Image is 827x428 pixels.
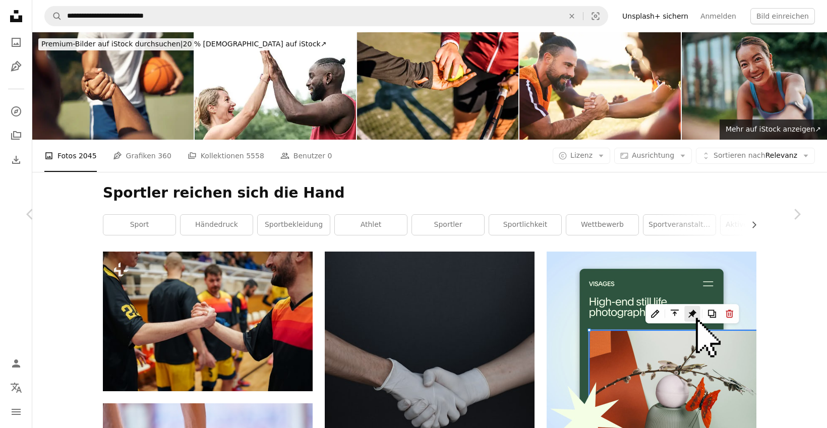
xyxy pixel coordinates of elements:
button: Sprache [6,378,26,398]
a: Fotos [6,32,26,52]
span: Premium-Bilder auf iStock durchsuchen | [41,40,183,48]
a: Eine Gruppe von Männern, die nebeneinander auf einem Basketballplatz stehen [103,317,313,326]
h1: Sportler reichen sich die Hand [103,184,756,202]
button: Löschen [561,7,583,26]
a: Entdecken [6,101,26,121]
a: Anmelden [694,8,742,24]
a: Sportveranstaltung [643,215,716,235]
a: Unsplash+ sichern [616,8,694,24]
a: Sportbekleidung [258,215,330,235]
img: Eine Gruppe von Männern, die nebeneinander auf einem Basketballplatz stehen [103,252,313,391]
span: 5558 [246,150,264,161]
a: Sportler [412,215,484,235]
span: Lizenz [570,151,593,159]
button: Ausrichtung [614,148,692,164]
button: Sortieren nachRelevanz [696,148,815,164]
div: 20 % [DEMOGRAPHIC_DATA] auf iStock ↗ [38,38,329,50]
span: Mehr auf iStock anzeigen ↗ [726,125,821,133]
button: Menü [6,402,26,422]
a: Aktiver Lebensstil [721,215,793,235]
button: Visuelle Suche [583,7,608,26]
button: Liste nach rechts verschieben [745,215,756,235]
a: Bisherige Downloads [6,150,26,170]
span: 0 [327,150,332,161]
button: Lizenz [553,148,610,164]
a: Sportlichkeit [489,215,561,235]
a: Grafiken 360 [113,140,171,172]
button: Bild einreichen [750,8,815,24]
button: Unsplash suchen [45,7,62,26]
a: Weiter [766,166,827,263]
span: Relevanz [714,151,797,161]
form: Finden Sie Bildmaterial auf der ganzen Webseite [44,6,608,26]
a: Benutzer 0 [280,140,332,172]
span: 360 [158,150,171,161]
a: Anmelden / Registrieren [6,353,26,374]
a: Sport [103,215,175,235]
img: Junge Erwachsene spielen Badel auf dem Sportplatz und übergeben einen Ball [357,32,518,140]
a: Mehr auf iStock anzeigen↗ [720,119,827,140]
a: Athlet [335,215,407,235]
img: Rugby, Händeschütteln und Mannschaftsübungen, Training oder Zusammenarbeit bei Sonnenaufgang. Hän... [519,32,681,140]
span: Sortieren nach [714,151,765,159]
a: Händedruck [181,215,253,235]
a: Kollektionen [6,126,26,146]
a: Grafiken [6,56,26,77]
a: Premium-Bilder auf iStock durchsuchen|20 % [DEMOGRAPHIC_DATA] auf iStock↗ [32,32,335,56]
a: Kollektionen 5558 [188,140,264,172]
img: Respektieren Sie das Spiel und respektieren Sie die Spieler [32,32,194,140]
span: Ausrichtung [632,151,674,159]
a: Person, die weißes herzförmiges Papier hält [325,378,535,387]
img: Glückliche Athleten, die nach dem Training im Freien High-Five geben [195,32,356,140]
a: Wettbewerb [566,215,638,235]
